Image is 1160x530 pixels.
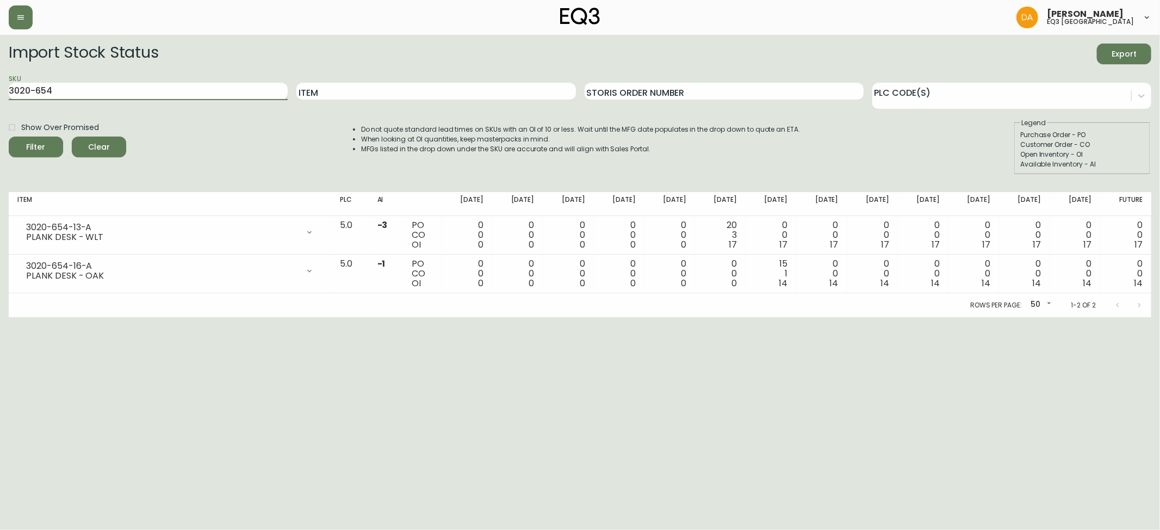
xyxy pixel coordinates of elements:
[856,220,889,250] div: 0 0
[21,122,99,133] span: Show Over Promised
[1020,159,1144,169] div: Available Inventory - AI
[681,238,686,251] span: 0
[704,259,737,288] div: 0 0
[492,192,543,216] th: [DATE]
[779,277,788,289] span: 14
[754,220,787,250] div: 0 0
[1083,277,1092,289] span: 14
[26,271,299,281] div: PLANK DESK - OAK
[1020,140,1144,150] div: Customer Order - CO
[907,259,940,288] div: 0 0
[1097,44,1151,64] button: Export
[1084,238,1092,251] span: 17
[970,300,1022,310] p: Rows per page:
[931,277,940,289] span: 14
[830,238,839,251] span: 17
[603,220,636,250] div: 0 0
[580,238,585,251] span: 0
[856,259,889,288] div: 0 0
[1008,220,1041,250] div: 0 0
[450,259,483,288] div: 0 0
[442,192,492,216] th: [DATE]
[644,192,695,216] th: [DATE]
[948,192,999,216] th: [DATE]
[653,259,686,288] div: 0 0
[957,259,990,288] div: 0 0
[551,259,585,288] div: 0 0
[412,277,421,289] span: OI
[1016,7,1038,28] img: dd1a7e8db21a0ac8adbf82b84ca05374
[1106,47,1143,61] span: Export
[957,220,990,250] div: 0 0
[560,8,600,25] img: logo
[1033,277,1041,289] span: 14
[331,216,368,255] td: 5.0
[847,192,898,216] th: [DATE]
[898,192,948,216] th: [DATE]
[1101,192,1151,216] th: Future
[26,261,299,271] div: 3020-654-16-A
[796,192,847,216] th: [DATE]
[653,220,686,250] div: 0 0
[805,220,838,250] div: 0 0
[1109,220,1143,250] div: 0 0
[603,259,636,288] div: 0 0
[830,277,839,289] span: 14
[1058,220,1091,250] div: 0 0
[999,192,1050,216] th: [DATE]
[1134,238,1143,251] span: 17
[746,192,796,216] th: [DATE]
[529,277,534,289] span: 0
[754,259,787,288] div: 15 1
[1033,238,1041,251] span: 17
[26,232,299,242] div: PLANK DESK - WLT
[478,277,483,289] span: 0
[412,238,421,251] span: OI
[543,192,593,216] th: [DATE]
[551,220,585,250] div: 0 0
[630,277,636,289] span: 0
[1008,259,1041,288] div: 0 0
[17,259,322,283] div: 3020-654-16-APLANK DESK - OAK
[501,259,534,288] div: 0 0
[331,192,368,216] th: PLC
[780,238,788,251] span: 17
[805,259,838,288] div: 0 0
[361,134,801,144] li: When looking at OI quantities, keep masterpacks in mind.
[731,277,737,289] span: 0
[881,238,889,251] span: 17
[17,220,322,244] div: 3020-654-13-APLANK DESK - WLT
[9,137,63,157] button: Filter
[1020,130,1144,140] div: Purchase Order - PO
[529,238,534,251] span: 0
[681,277,686,289] span: 0
[880,277,889,289] span: 14
[1020,150,1144,159] div: Open Inventory - OI
[331,255,368,293] td: 5.0
[1050,192,1100,216] th: [DATE]
[412,259,433,288] div: PO CO
[377,257,386,270] span: -1
[982,238,990,251] span: 17
[369,192,403,216] th: AI
[1058,259,1091,288] div: 0 0
[907,220,940,250] div: 0 0
[26,223,299,232] div: 3020-654-13-A
[377,219,388,231] span: -3
[1071,300,1096,310] p: 1-2 of 2
[72,137,126,157] button: Clear
[478,238,483,251] span: 0
[695,192,746,216] th: [DATE]
[361,144,801,154] li: MFGs listed in the drop down under the SKU are accurate and will align with Sales Portal.
[594,192,644,216] th: [DATE]
[1047,10,1124,19] span: [PERSON_NAME]
[729,238,737,251] span: 17
[1047,19,1134,25] h5: eq3 [GEOGRAPHIC_DATA]
[501,220,534,250] div: 0 0
[80,140,117,154] span: Clear
[982,277,990,289] span: 14
[412,220,433,250] div: PO CO
[630,238,636,251] span: 0
[1109,259,1143,288] div: 0 0
[1020,118,1047,128] legend: Legend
